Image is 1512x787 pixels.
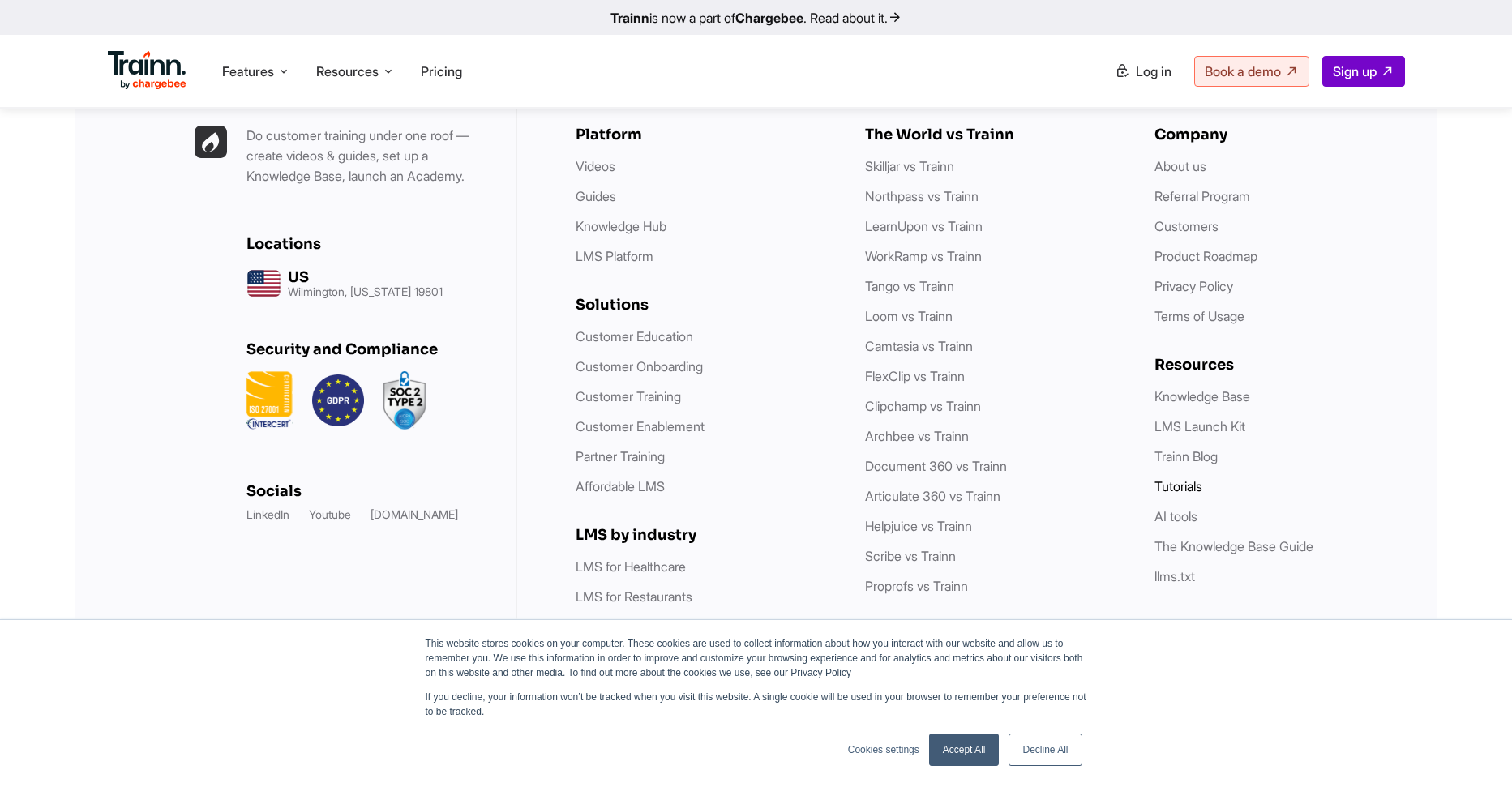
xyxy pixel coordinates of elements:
p: This website stores cookies on your computer. These cookies are used to collect information about... [426,636,1087,680]
a: Tutorials [1154,478,1202,494]
a: Partner Training [576,448,665,464]
a: Tango vs Trainn [865,278,954,294]
img: soc2 [383,371,426,430]
span: Resources [316,62,379,80]
a: Customers [1154,218,1219,234]
a: [DOMAIN_NAME] [371,507,458,523]
a: Pricing [421,63,462,79]
span: Book a demo [1205,63,1281,79]
a: llms.txt [1154,568,1195,584]
a: Privacy Policy [1154,278,1233,294]
h6: Socials [246,482,490,500]
a: Helpjuice vs Trainn [865,518,972,534]
a: About us [1154,158,1206,174]
img: Trainn Logo [108,51,187,90]
p: Do customer training under one roof — create videos & guides, set up a Knowledge Base, launch an ... [246,126,490,186]
a: LMS for Corporate [576,618,682,635]
a: Accept All [929,734,1000,766]
h6: Company [1154,126,1411,143]
a: Proprofs vs Trainn [865,578,968,594]
a: Guides [576,188,616,204]
p: If you decline, your information won’t be tracked when you visit this website. A single cookie wi... [426,690,1087,719]
h6: US [288,268,443,286]
a: Sign up [1322,56,1405,87]
img: Trainn | everything under one roof [195,126,227,158]
h6: Solutions [576,296,833,314]
a: Knowledge Base [1154,388,1250,404]
a: LinkedIn [246,507,289,523]
h6: Resources [1154,356,1411,374]
a: Northpass vs Trainn [865,188,979,204]
a: Articulate 360 vs Trainn [865,488,1000,504]
a: AI tools [1154,508,1197,524]
a: LMS for Healthcare [576,558,686,575]
a: Product Roadmap [1154,248,1257,264]
a: Customer Education [576,328,693,344]
a: WorkRamp vs Trainn [865,248,982,264]
a: LearnUpon vs Trainn [865,218,983,234]
a: Archbee vs Trainn [865,428,969,444]
b: Trainn [610,10,649,26]
img: ISO [246,371,293,430]
a: Skilljar vs Trainn [865,158,954,174]
a: Document 360 vs Trainn [865,458,1007,474]
h6: Security and Compliance [246,340,490,358]
a: Log in [1105,57,1181,86]
a: Referral Program [1154,188,1250,204]
a: Scribe vs Trainn [865,548,956,564]
h6: Platform [576,126,833,143]
a: Trainn Blog [1154,448,1218,464]
p: Wilmington, [US_STATE] 19801 [288,286,443,297]
span: Log in [1136,63,1171,79]
a: Affordable LMS [576,478,665,494]
a: Customer Onboarding [576,358,703,374]
img: us headquarters [246,266,281,301]
b: Chargebee [735,10,803,26]
a: Knowledge Hub [576,218,666,234]
a: Book a demo [1194,56,1309,87]
a: LMS for Restaurants [576,588,692,605]
a: Camtasia vs Trainn [865,338,973,354]
a: LMS Platform [576,248,653,264]
a: Cookies settings [848,742,919,757]
img: GDPR.png [312,371,364,430]
a: Videos [576,158,615,174]
h6: The World vs Trainn [865,126,1122,143]
span: Features [222,62,274,80]
a: The Knowledge Base Guide [1154,538,1313,554]
a: Customer Enablement [576,418,705,434]
h6: Locations [246,235,490,253]
a: Decline All [1009,734,1082,766]
a: Terms of Usage [1154,308,1244,324]
a: LMS Launch Kit [1154,418,1245,434]
a: Customer Training [576,388,681,404]
a: Youtube [309,507,351,523]
a: FlexClip vs Trainn [865,368,965,384]
span: Sign up [1333,63,1377,79]
h6: LMS by industry [576,526,833,544]
a: Loom vs Trainn [865,308,953,324]
a: Clipchamp vs Trainn [865,398,981,414]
